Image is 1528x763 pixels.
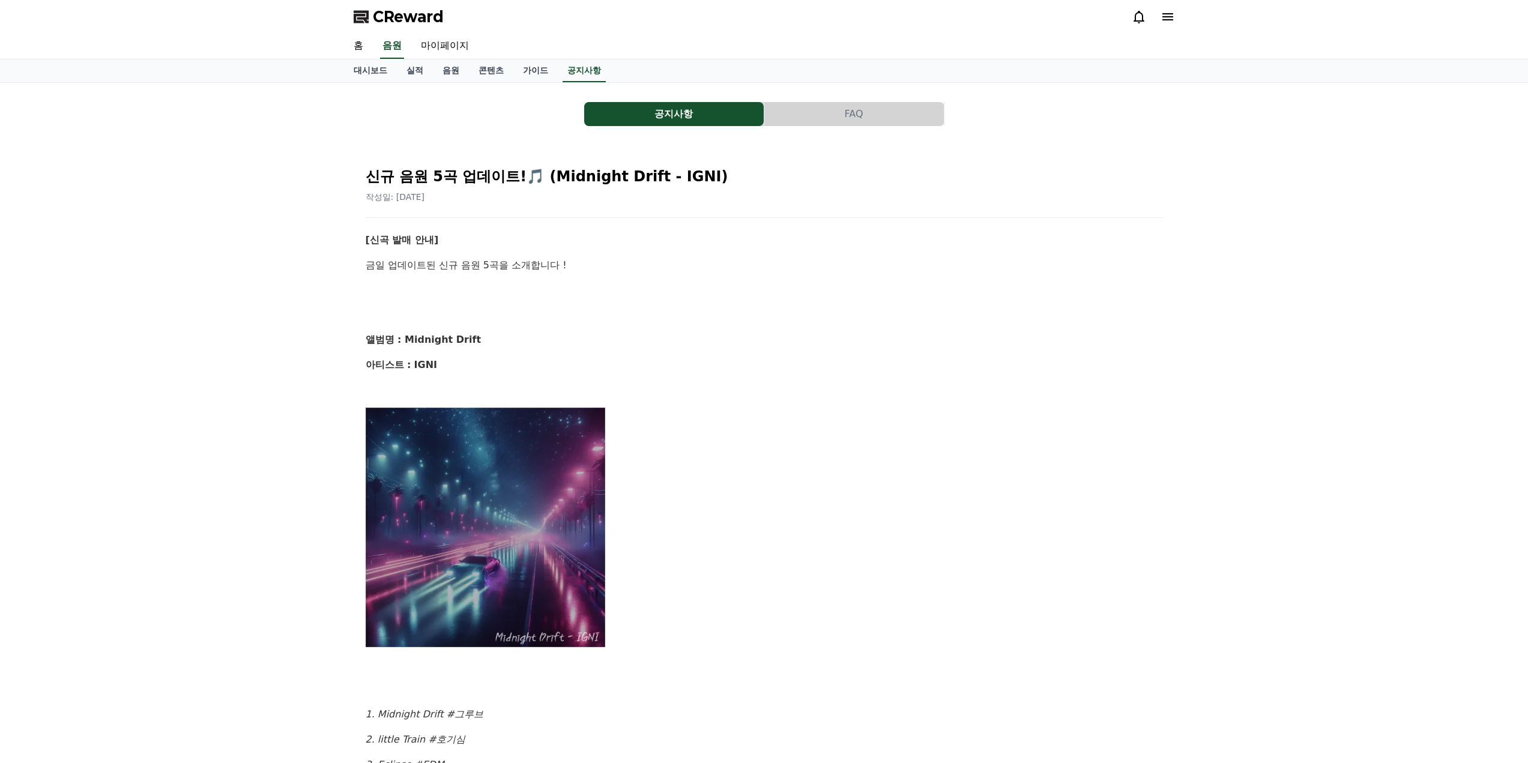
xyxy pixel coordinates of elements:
strong: 아티스트 : [366,359,411,370]
a: 홈 [344,34,373,59]
em: 1. Midnight Drift #그루브 [366,708,483,720]
a: 대시보드 [344,59,397,82]
strong: [신곡 발매 안내] [366,234,439,246]
strong: IGNI [414,359,437,370]
strong: 앨범명 : Midnight Drift [366,334,482,345]
button: FAQ [764,102,944,126]
a: FAQ [764,102,944,126]
span: CReward [373,7,444,26]
img: YY09Sep%2019,%202025102454_7fc1f49f2383e5c809bd05b5bff92047c2da3354e558a5d1daa46df5272a26ff.webp [366,407,606,647]
a: 음원 [433,59,469,82]
h2: 신규 음원 5곡 업데이트!🎵 (Midnight Drift - IGNI) [366,167,1163,186]
span: 작성일: [DATE] [366,192,425,202]
a: 공지사항 [563,59,606,82]
a: CReward [354,7,444,26]
button: 공지사항 [584,102,764,126]
a: 마이페이지 [411,34,479,59]
a: 음원 [380,34,404,59]
p: 금일 업데이트된 신규 음원 5곡을 소개합니다 ! [366,258,1163,273]
a: 가이드 [513,59,558,82]
a: 실적 [397,59,433,82]
em: 2. little Train #호기심 [366,734,465,745]
a: 콘텐츠 [469,59,513,82]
